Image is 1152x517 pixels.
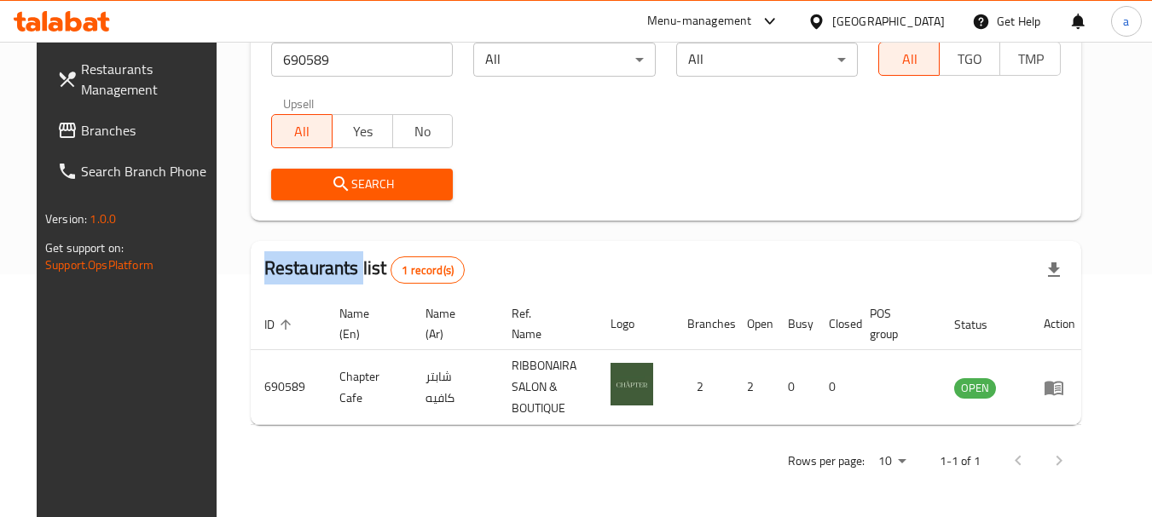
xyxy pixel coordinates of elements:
[271,43,454,77] input: Search for restaurant name or ID..
[271,169,454,200] button: Search
[81,161,216,181] span: Search Branch Phone
[498,350,597,425] td: RIBBONAIRA SALON & BOUTIQUE
[832,12,945,31] div: [GEOGRAPHIC_DATA]
[283,97,315,109] label: Upsell
[597,298,674,350] th: Logo
[251,298,1089,425] table: enhanced table
[425,303,478,344] span: Name (Ar)
[676,43,859,77] div: All
[871,449,912,474] div: Rows per page:
[81,59,216,100] span: Restaurants Management
[81,120,216,141] span: Branches
[774,350,815,425] td: 0
[43,151,229,192] a: Search Branch Phone
[512,303,576,344] span: Ref. Name
[332,114,393,148] button: Yes
[264,314,297,335] span: ID
[946,47,993,72] span: TGO
[90,208,116,230] span: 1.0.0
[954,378,996,399] div: OPEN
[339,303,391,344] span: Name (En)
[391,256,465,284] div: Total records count
[939,42,1000,76] button: TGO
[733,298,774,350] th: Open
[1033,250,1074,290] div: Export file
[43,49,229,110] a: Restaurants Management
[264,256,465,284] h2: Restaurants list
[940,451,981,472] p: 1-1 of 1
[279,119,326,144] span: All
[878,42,940,76] button: All
[45,237,124,259] span: Get support on:
[674,350,733,425] td: 2
[815,298,856,350] th: Closed
[886,47,933,72] span: All
[1030,298,1089,350] th: Action
[271,114,333,148] button: All
[326,350,412,425] td: Chapter Cafe
[285,174,440,195] span: Search
[774,298,815,350] th: Busy
[788,451,865,472] p: Rows per page:
[45,254,153,276] a: Support.OpsPlatform
[1007,47,1054,72] span: TMP
[870,303,920,344] span: POS group
[45,208,87,230] span: Version:
[392,114,454,148] button: No
[999,42,1061,76] button: TMP
[473,43,656,77] div: All
[43,110,229,151] a: Branches
[954,378,996,398] span: OPEN
[815,350,856,425] td: 0
[339,119,386,144] span: Yes
[400,119,447,144] span: No
[954,314,1010,335] span: Status
[1044,377,1075,398] div: Menu
[412,350,498,425] td: شابتر كافيه
[251,350,326,425] td: 690589
[611,363,653,405] img: Chapter Cafe
[733,350,774,425] td: 2
[1123,12,1129,31] span: a
[674,298,733,350] th: Branches
[647,11,752,32] div: Menu-management
[391,262,464,279] span: 1 record(s)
